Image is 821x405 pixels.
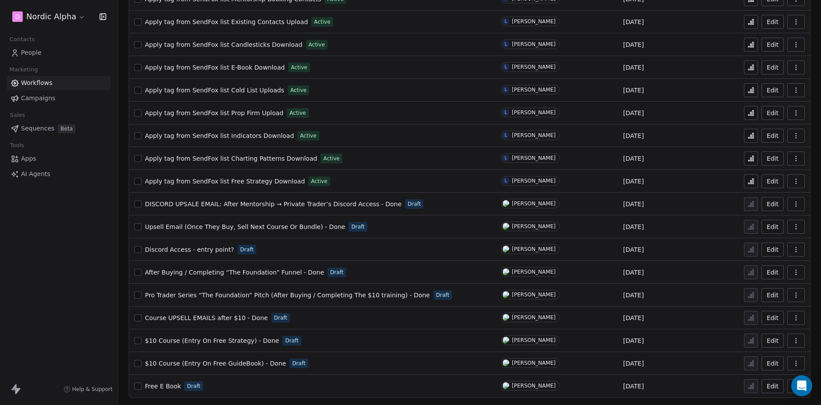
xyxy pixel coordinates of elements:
[512,87,556,93] div: [PERSON_NAME]
[503,223,509,230] img: S
[330,268,343,276] span: Draft
[512,109,556,116] div: [PERSON_NAME]
[512,246,556,252] div: [PERSON_NAME]
[15,12,20,21] span: D
[63,386,113,393] a: Help & Support
[761,38,784,52] a: Edit
[761,288,784,302] button: Edit
[309,41,325,49] span: Active
[761,265,784,279] button: Edit
[145,200,402,208] a: DISCORD UPSALE EMAIL: After Mentorship → Private Trader’s Discord Access - Done
[145,269,324,276] span: After Buying / Completing “The Foundation” Funnel - Done
[512,201,556,207] div: [PERSON_NAME]
[11,9,87,24] button: DNordic Alpha
[512,18,556,25] div: [PERSON_NAME]
[512,383,556,389] div: [PERSON_NAME]
[504,109,507,116] div: L
[145,109,283,117] a: Apply tag from SendFox list Prop Firm Upload
[145,18,308,26] a: Apply tag from SendFox list Existing Contacts Upload
[145,177,305,186] a: Apply tag from SendFox list Free Strategy Download
[761,151,784,166] button: Edit
[623,131,644,140] span: [DATE]
[503,382,509,389] img: S
[503,291,509,298] img: S
[187,382,200,390] span: Draft
[26,11,76,22] span: Nordic Alpha
[623,313,644,322] span: [DATE]
[285,337,298,345] span: Draft
[761,174,784,188] button: Edit
[761,60,784,74] button: Edit
[311,177,327,185] span: Active
[145,86,284,95] a: Apply tag from SendFox list Cold List Uploads
[623,291,644,299] span: [DATE]
[145,40,303,49] a: Apply tag from SendFox list Candlesticks Download
[512,360,556,366] div: [PERSON_NAME]
[145,291,430,299] a: Pro Trader Series “The Foundation” Pitch (After Buying / Completing The $10 training) - Done
[145,245,234,254] a: Discord Access - entry point?
[300,132,316,140] span: Active
[761,15,784,29] button: Edit
[623,177,644,186] span: [DATE]
[7,46,111,60] a: People
[436,291,449,299] span: Draft
[623,109,644,117] span: [DATE]
[504,63,507,70] div: L
[761,83,784,97] button: Edit
[503,200,509,207] img: S
[145,201,402,208] span: DISCORD UPSALE EMAIL: After Mentorship → Private Trader’s Discord Access - Done
[21,124,54,133] span: Sequences
[623,268,644,277] span: [DATE]
[623,63,644,72] span: [DATE]
[274,314,287,322] span: Draft
[21,78,53,88] span: Workflows
[761,356,784,370] button: Edit
[291,63,307,71] span: Active
[504,86,507,93] div: L
[623,40,644,49] span: [DATE]
[145,313,268,322] a: Course UPSELL EMAILS after $10 - Done
[504,41,507,48] div: L
[503,359,509,366] img: S
[512,155,556,161] div: [PERSON_NAME]
[145,360,286,367] span: $10 Course (Entry On Free GuideBook) - Done
[240,246,254,254] span: Draft
[512,314,556,320] div: [PERSON_NAME]
[512,64,556,70] div: [PERSON_NAME]
[761,129,784,143] button: Edit
[145,222,345,231] a: Upsell Email (Once They Buy, Sell Next Course Or Bundle) - Done
[761,197,784,211] button: Edit
[6,139,28,152] span: Tools
[145,63,285,72] a: Apply tag from SendFox list E-Book Download
[512,337,556,343] div: [PERSON_NAME]
[145,41,303,48] span: Apply tag from SendFox list Candlesticks Download
[623,245,644,254] span: [DATE]
[145,314,268,321] span: Course UPSELL EMAILS after $10 - Done
[290,86,307,94] span: Active
[145,178,305,185] span: Apply tag from SendFox list Free Strategy Download
[7,76,111,90] a: Workflows
[145,109,283,116] span: Apply tag from SendFox list Prop Firm Upload
[512,41,556,47] div: [PERSON_NAME]
[72,386,113,393] span: Help & Support
[21,94,55,103] span: Campaigns
[623,200,644,208] span: [DATE]
[623,154,644,163] span: [DATE]
[351,223,364,231] span: Draft
[7,91,111,106] a: Campaigns
[145,131,294,140] a: Apply tag from SendFox list Indicators Download
[145,18,308,25] span: Apply tag from SendFox list Existing Contacts Upload
[21,48,42,57] span: People
[6,109,29,122] span: Sales
[503,314,509,321] img: S
[504,18,507,25] div: L
[7,151,111,166] a: Apps
[21,154,36,163] span: Apps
